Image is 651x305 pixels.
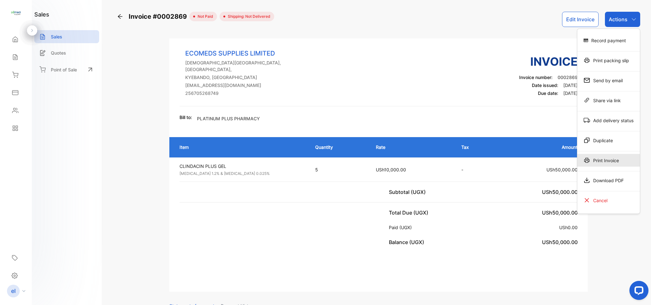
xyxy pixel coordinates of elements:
div: Share via link [577,94,640,107]
p: CLINDACIN PLUS GEL [180,163,304,169]
p: el [11,287,16,295]
p: Quotes [51,50,66,56]
span: USh50,000.00 [542,189,578,195]
span: USh50,000.00 [542,239,578,245]
p: Bill to: [180,114,192,121]
span: Due date: [538,90,558,96]
p: [EMAIL_ADDRESS][DOMAIN_NAME] [185,82,307,89]
p: 5 [315,166,363,173]
span: USh50,000.00 [542,209,578,216]
p: [DEMOGRAPHIC_DATA][GEOGRAPHIC_DATA], [GEOGRAPHIC_DATA], [185,59,307,73]
p: Amount [502,144,578,150]
p: Actions [609,16,627,23]
div: Duplicate [577,134,640,147]
div: Add delivery status [577,114,640,127]
p: PLATINUM PLUS PHARMACY [197,115,260,122]
p: Quantity [315,144,363,150]
span: USh0.00 [559,225,578,230]
span: Invoice #0002869 [129,12,189,21]
span: Shipping: Not Delivered [225,14,270,19]
span: Invoice number: [519,75,553,80]
span: 0002869 [558,75,578,80]
p: Tax [461,144,489,150]
p: KYEBANDO, [GEOGRAPHIC_DATA] [185,74,307,81]
a: Point of Sale [34,63,99,76]
button: Edit Invoice [562,12,599,27]
span: [DATE] [563,83,578,88]
p: Item [180,144,302,150]
p: Subtotal (UGX) [389,188,428,196]
button: Actions [605,12,640,27]
p: Point of Sale [51,66,77,73]
iframe: LiveChat chat widget [624,278,651,305]
div: Cancel [577,194,640,207]
p: Balance (UGX) [389,238,427,246]
div: Record payment [577,34,640,47]
a: Quotes [34,46,99,59]
span: [DATE] [563,90,578,96]
p: Sales [51,33,62,40]
span: Date issued: [532,83,558,88]
h3: Invoice [519,53,578,70]
p: 256705268749 [185,90,307,96]
p: Total Due (UGX) [389,209,431,216]
div: Print packing slip [577,54,640,67]
h1: sales [34,10,49,19]
p: Paid (UGX) [389,224,414,231]
div: Send by email [577,74,640,87]
span: USh10,000.00 [376,167,406,172]
div: Download PDF [577,174,640,187]
img: logo [11,8,21,18]
span: not paid [195,14,213,19]
p: - [461,166,489,173]
p: ECOMEDS SUPPLIES LIMITED [185,49,307,58]
p: Rate [376,144,449,150]
p: [MEDICAL_DATA] 1.2% & [MEDICAL_DATA] 0.025% [180,171,304,176]
div: Print Invoice [577,154,640,167]
a: Sales [34,30,99,43]
span: USh50,000.00 [546,167,578,172]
